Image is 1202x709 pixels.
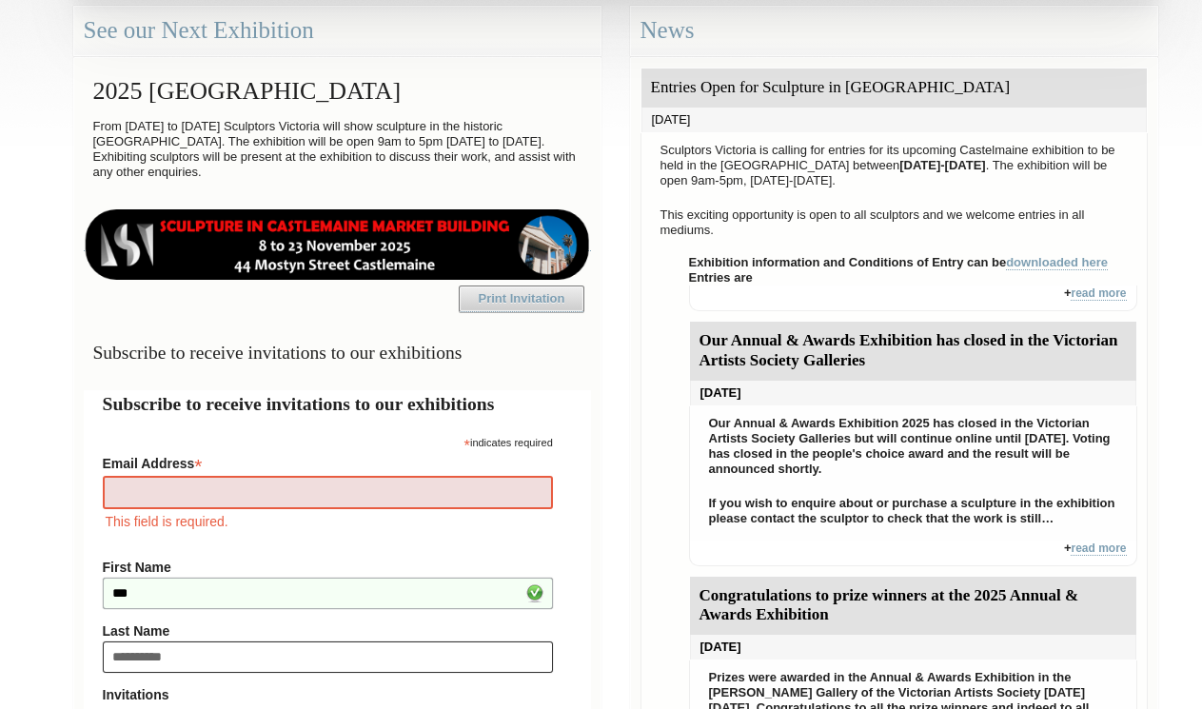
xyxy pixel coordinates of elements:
[84,68,591,114] h2: 2025 [GEOGRAPHIC_DATA]
[651,138,1137,193] p: Sculptors Victoria is calling for entries for its upcoming Castelmaine exhibition to be held in t...
[641,108,1147,132] div: [DATE]
[700,491,1127,531] p: If you wish to enquire about or purchase a sculpture in the exhibition please contact the sculpto...
[690,635,1136,660] div: [DATE]
[103,560,553,575] label: First Name
[1071,542,1126,556] a: read more
[459,286,584,312] a: Print Invitation
[103,432,553,450] div: indicates required
[103,390,572,418] h2: Subscribe to receive invitations to our exhibitions
[641,69,1147,108] div: Entries Open for Sculpture in [GEOGRAPHIC_DATA]
[73,6,601,56] div: See our Next Exhibition
[103,687,553,702] strong: Invitations
[689,255,1109,270] strong: Exhibition information and Conditions of Entry can be
[700,411,1127,482] p: Our Annual & Awards Exhibition 2025 has closed in the Victorian Artists Society Galleries but wil...
[690,577,1136,636] div: Congratulations to prize winners at the 2025 Annual & Awards Exhibition
[1071,286,1126,301] a: read more
[651,203,1137,243] p: This exciting opportunity is open to all sculptors and we welcome entries in all mediums.
[690,381,1136,405] div: [DATE]
[84,114,591,185] p: From [DATE] to [DATE] Sculptors Victoria will show sculpture in the historic [GEOGRAPHIC_DATA]. T...
[899,158,986,172] strong: [DATE]-[DATE]
[689,541,1137,566] div: +
[689,286,1137,311] div: +
[630,6,1158,56] div: News
[103,511,553,532] div: This field is required.
[690,322,1136,381] div: Our Annual & Awards Exhibition has closed in the Victorian Artists Society Galleries
[103,450,553,473] label: Email Address
[103,623,553,639] label: Last Name
[84,209,591,280] img: castlemaine-ldrbd25v2.png
[1006,255,1108,270] a: downloaded here
[84,334,591,371] h3: Subscribe to receive invitations to our exhibitions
